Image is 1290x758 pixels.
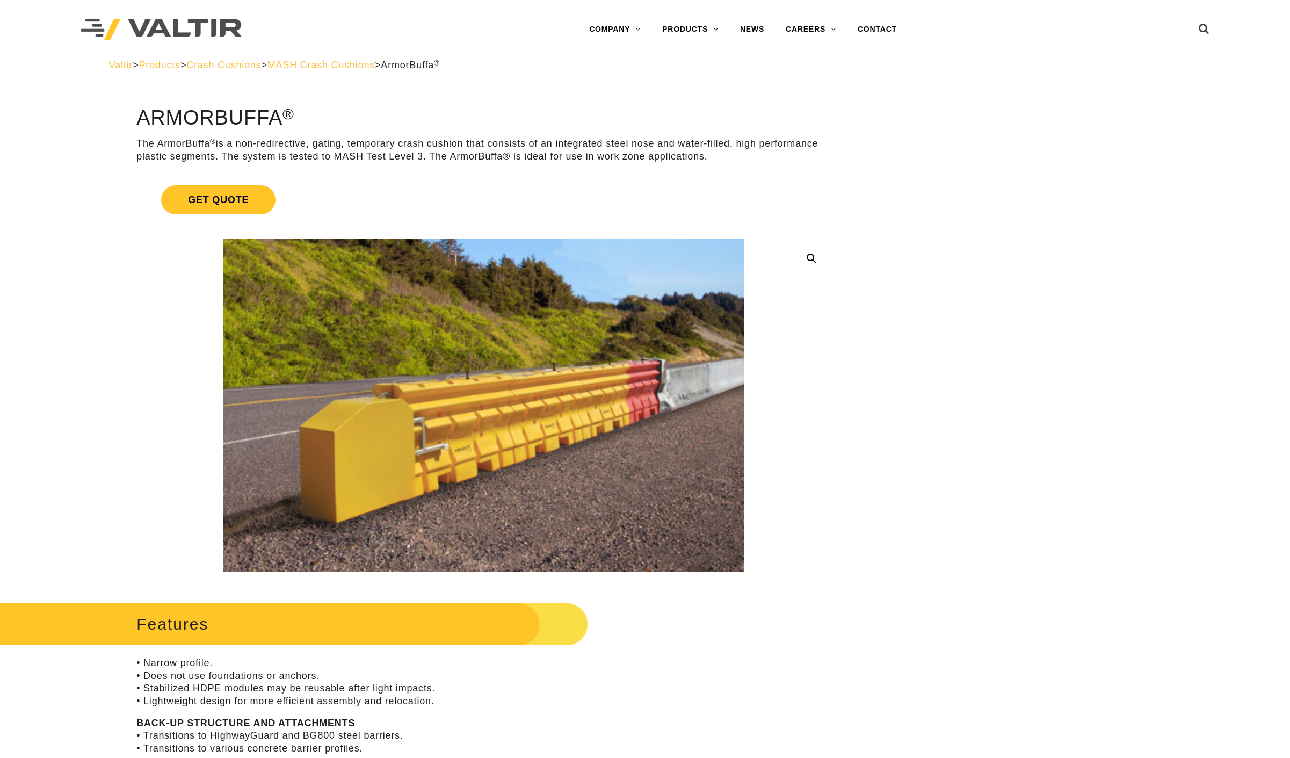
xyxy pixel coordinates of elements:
[109,60,133,70] a: Valtir
[651,19,729,40] a: PRODUCTS
[267,60,375,70] a: MASH Crash Cushions
[161,185,276,214] span: Get Quote
[282,105,294,122] sup: ®
[136,138,831,163] p: The ArmorBuffa is a non-redirective, gating, temporary crash cushion that consists of an integrat...
[136,657,831,708] p: • Narrow profile. • Does not use foundations or anchors. • Stabilized HDPE modules may be reusabl...
[109,59,1182,71] div: > > > >
[434,59,440,67] sup: ®
[81,19,242,41] img: Valtir
[210,138,216,146] sup: ®
[847,19,908,40] a: CONTACT
[775,19,847,40] a: CAREERS
[136,717,831,755] p: • Transitions to HighwayGuard and BG800 steel barriers. • Transitions to various concrete barrier...
[578,19,651,40] a: COMPANY
[729,19,775,40] a: NEWS
[136,172,831,227] a: Get Quote
[136,718,355,728] strong: BACK-UP STRUCTURE AND ATTACHMENTS
[139,60,180,70] a: Products
[136,107,831,129] h1: ArmorBuffa
[381,60,439,70] span: ArmorBuffa
[186,60,261,70] a: Crash Cushions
